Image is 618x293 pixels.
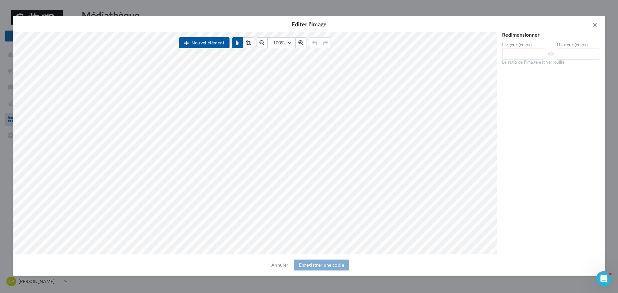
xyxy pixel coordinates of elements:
div: Le ratio de l'image est verrouillé [502,60,600,65]
button: 100% [267,37,295,48]
label: Largeur (en px) [502,42,545,47]
label: Hauteur (en px) [557,42,600,47]
button: Annuler [269,261,291,269]
h2: Editer l'image [23,21,595,27]
button: Enregistrer une copie [294,260,349,270]
button: Nouvel élément [179,37,229,48]
iframe: Intercom live chat [596,271,612,287]
div: Redimensionner [502,32,600,37]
